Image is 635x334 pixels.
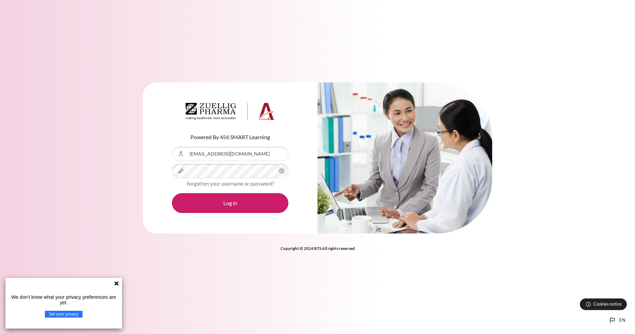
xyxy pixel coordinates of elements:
[593,301,622,307] span: Cookies notice
[580,298,627,310] button: Cookies notice
[8,294,119,305] p: We don't know what your privacy preferences are yet.
[186,103,275,123] a: Architeck
[606,313,628,327] button: Languages
[281,246,355,251] strong: Copyright © 2024 BTS All rights reserved
[619,317,625,324] span: en
[186,103,275,120] img: Architeck
[45,311,83,318] button: Set your privacy
[172,193,288,213] button: Log in
[187,181,274,187] a: Forgotten your username or password?
[172,133,288,141] p: Powered By 456 SMART Learning
[172,147,288,161] input: Username or Email Address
